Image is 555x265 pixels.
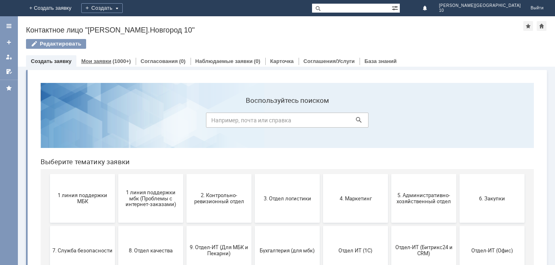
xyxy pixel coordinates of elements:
[81,58,111,64] a: Мои заявки
[18,223,78,229] span: Финансовый отдел
[141,58,178,64] a: Согласования
[223,119,283,125] span: 3. Отдел логистики
[291,119,351,125] span: 4. Маркетинг
[304,58,355,64] a: Соглашения/Услуги
[364,58,397,64] a: База знаний
[221,202,286,250] button: [PERSON_NAME]. Услуги ИТ для МБК (оформляет L1)
[2,50,15,63] a: Мои заявки
[2,36,15,49] a: Создать заявку
[152,150,217,198] button: 9. Отдел-ИТ (Для МБК и Пекарни)
[357,98,422,146] button: 5. Административно-хозяйственный отдел
[289,98,354,146] button: 4. Маркетинг
[221,150,286,198] button: Бухгалтерия (для мбк)
[172,36,334,51] input: Например, почта или справка
[155,116,215,128] span: 2. Контрольно-ревизионный отдел
[84,98,149,146] button: 1 линия поддержки мбк (Проблемы с интернет-заказами)
[270,58,294,64] a: Карточка
[221,98,286,146] button: 3. Отдел логистики
[392,4,400,11] span: Расширенный поиск
[523,21,533,31] div: Добавить в избранное
[289,150,354,198] button: Отдел ИТ (1С)
[291,171,351,177] span: Отдел ИТ (1С)
[31,58,72,64] a: Создать заявку
[18,116,78,128] span: 1 линия поддержки МБК
[16,202,81,250] button: Финансовый отдел
[2,65,15,78] a: Мои согласования
[7,81,500,89] header: Выберите тематику заявки
[289,202,354,250] button: не актуален
[113,58,131,64] div: (1000+)
[425,150,490,198] button: Отдел-ИТ (Офис)
[84,150,149,198] button: 8. Отдел качества
[425,98,490,146] button: 6. Закупки
[172,20,334,28] label: Воспользуйтесь поиском
[16,150,81,198] button: 7. Служба безопасности
[155,220,215,232] span: Это соглашение не активно!
[360,168,420,180] span: Отдел-ИТ (Битрикс24 и CRM)
[428,119,488,125] span: 6. Закупки
[84,202,149,250] button: Франчайзинг
[357,150,422,198] button: Отдел-ИТ (Битрикс24 и CRM)
[87,113,147,131] span: 1 линия поддержки мбк (Проблемы с интернет-заказами)
[179,58,186,64] div: (0)
[223,171,283,177] span: Бухгалтерия (для мбк)
[152,202,217,250] button: Это соглашение не активно!
[26,26,523,34] div: Контактное лицо "[PERSON_NAME].Новгород 10"
[195,58,253,64] a: Наблюдаемые заявки
[439,8,521,13] span: 10
[223,217,283,235] span: [PERSON_NAME]. Услуги ИТ для МБК (оформляет L1)
[254,58,260,64] div: (0)
[155,168,215,180] span: 9. Отдел-ИТ (Для МБК и Пекарни)
[439,3,521,8] span: [PERSON_NAME][GEOGRAPHIC_DATA]
[18,171,78,177] span: 7. Служба безопасности
[291,223,351,229] span: не актуален
[152,98,217,146] button: 2. Контрольно-ревизионный отдел
[537,21,546,31] div: Сделать домашней страницей
[16,98,81,146] button: 1 линия поддержки МБК
[81,3,123,13] div: Создать
[87,223,147,229] span: Франчайзинг
[360,116,420,128] span: 5. Административно-хозяйственный отдел
[87,171,147,177] span: 8. Отдел качества
[428,171,488,177] span: Отдел-ИТ (Офис)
